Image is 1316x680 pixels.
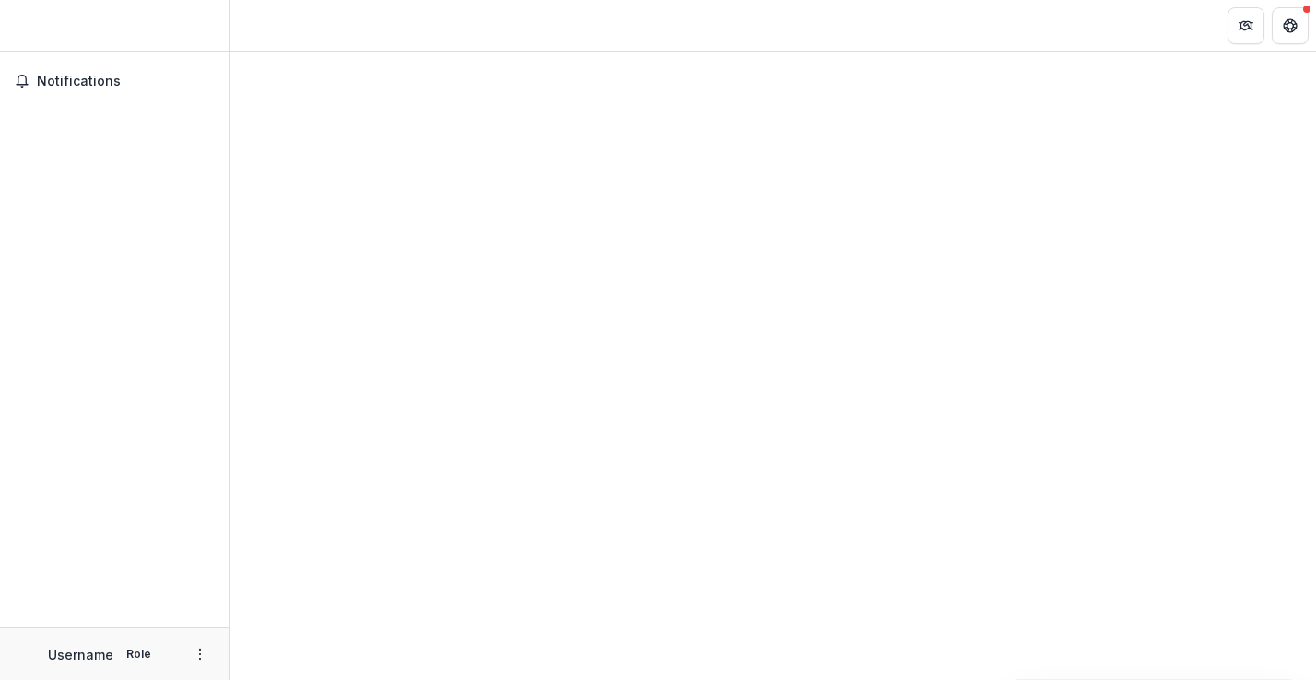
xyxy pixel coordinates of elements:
button: Get Help [1272,7,1309,44]
button: Notifications [7,66,222,96]
span: Notifications [37,74,215,89]
button: Partners [1228,7,1264,44]
button: More [189,643,211,665]
p: Role [121,646,157,662]
p: Username [48,645,113,664]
